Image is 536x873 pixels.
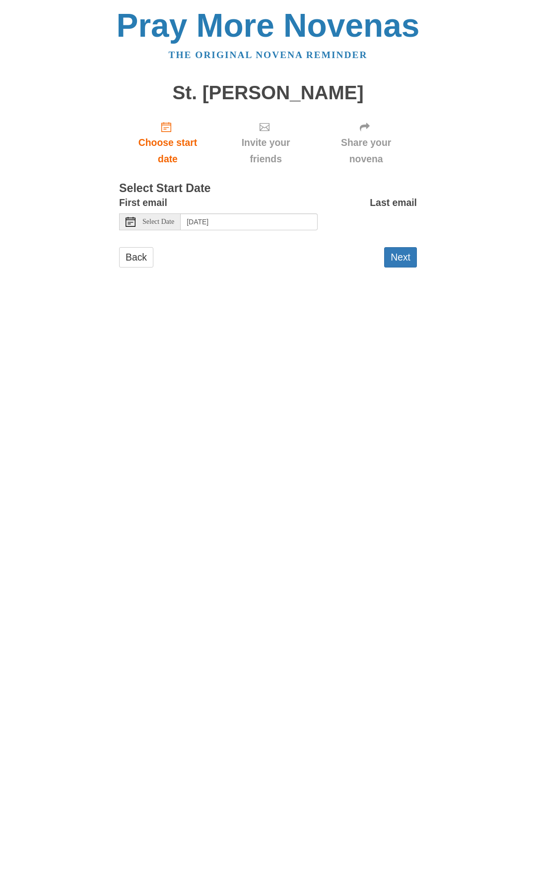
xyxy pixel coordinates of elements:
[117,7,420,44] a: Pray More Novenas
[129,134,206,167] span: Choose start date
[119,82,417,104] h1: St. [PERSON_NAME]
[119,182,417,195] h3: Select Start Date
[370,195,417,211] label: Last email
[315,113,417,172] div: Click "Next" to confirm your start date first.
[216,113,315,172] div: Click "Next" to confirm your start date first.
[325,134,407,167] span: Share your novena
[119,247,153,268] a: Back
[169,50,368,60] a: The original novena reminder
[142,218,174,225] span: Select Date
[119,195,167,211] label: First email
[384,247,417,268] button: Next
[226,134,305,167] span: Invite your friends
[119,113,216,172] a: Choose start date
